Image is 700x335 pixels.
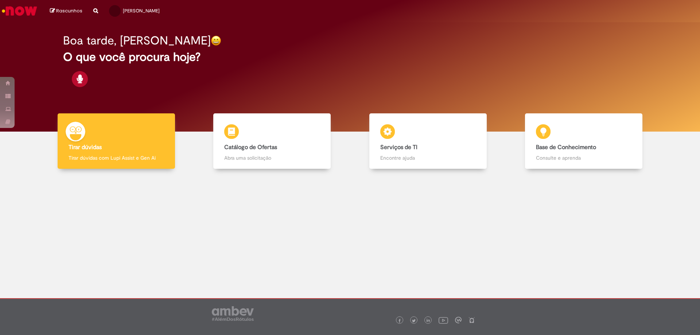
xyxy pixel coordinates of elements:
img: logo_footer_twitter.png [412,319,416,323]
a: Base de Conhecimento Consulte e aprenda [506,113,662,169]
img: happy-face.png [211,35,221,46]
a: Catálogo de Ofertas Abra uma solicitação [194,113,350,169]
b: Serviços de TI [380,144,417,151]
img: logo_footer_ambev_rotulo_gray.png [212,306,254,321]
img: ServiceNow [1,4,38,18]
img: logo_footer_youtube.png [439,315,448,325]
p: Abra uma solicitação [224,154,320,161]
img: logo_footer_workplace.png [455,317,462,323]
a: Serviços de TI Encontre ajuda [350,113,506,169]
b: Tirar dúvidas [69,144,102,151]
span: [PERSON_NAME] [123,8,160,14]
h2: Boa tarde, [PERSON_NAME] [63,34,211,47]
img: logo_footer_linkedin.png [427,319,430,323]
a: Rascunhos [50,8,82,15]
span: Rascunhos [56,7,82,14]
h2: O que você procura hoje? [63,51,637,63]
b: Catálogo de Ofertas [224,144,277,151]
a: Tirar dúvidas Tirar dúvidas com Lupi Assist e Gen Ai [38,113,194,169]
b: Base de Conhecimento [536,144,596,151]
p: Consulte e aprenda [536,154,631,161]
img: logo_footer_facebook.png [398,319,401,323]
img: logo_footer_naosei.png [468,317,475,323]
p: Tirar dúvidas com Lupi Assist e Gen Ai [69,154,164,161]
p: Encontre ajuda [380,154,476,161]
